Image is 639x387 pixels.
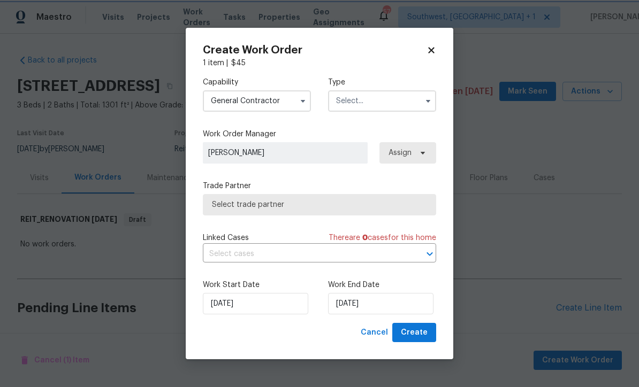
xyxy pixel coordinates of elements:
[212,199,427,210] span: Select trade partner
[361,326,388,339] span: Cancel
[328,77,436,88] label: Type
[296,95,309,107] button: Show options
[389,148,412,158] span: Assign
[422,95,435,107] button: Show options
[231,59,246,67] span: $ 45
[329,233,436,243] span: There are case s for this home
[203,280,311,290] label: Work Start Date
[328,293,433,314] input: M/D/YYYY
[203,90,311,112] input: Select...
[392,323,436,343] button: Create
[203,233,249,243] span: Linked Cases
[203,293,308,314] input: M/D/YYYY
[203,45,427,56] h2: Create Work Order
[422,246,437,261] button: Open
[356,323,392,343] button: Cancel
[203,181,436,191] label: Trade Partner
[203,246,406,262] input: Select cases
[328,280,436,290] label: Work End Date
[208,148,362,158] span: [PERSON_NAME]
[203,58,436,68] div: 1 item |
[328,90,436,112] input: Select...
[401,326,428,339] span: Create
[362,234,368,242] span: 0
[203,77,311,88] label: Capability
[203,129,436,140] label: Work Order Manager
